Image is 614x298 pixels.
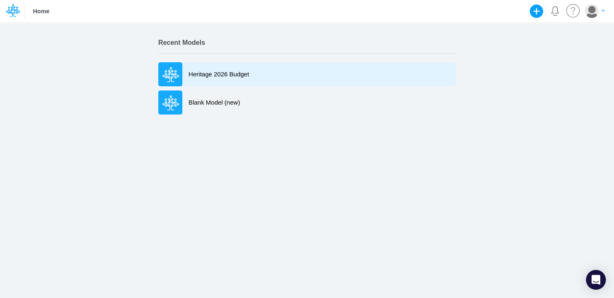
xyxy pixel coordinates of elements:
a: Notifications [550,6,560,16]
p: Home [33,7,49,16]
a: Heritage 2026 Budget [158,60,456,88]
div: Open Intercom Messenger [586,270,606,290]
p: Blank Model (new) [189,98,240,107]
a: Blank Model (new) [158,88,456,117]
p: Heritage 2026 Budget [189,70,249,79]
h2: Recent Models [158,39,456,46]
